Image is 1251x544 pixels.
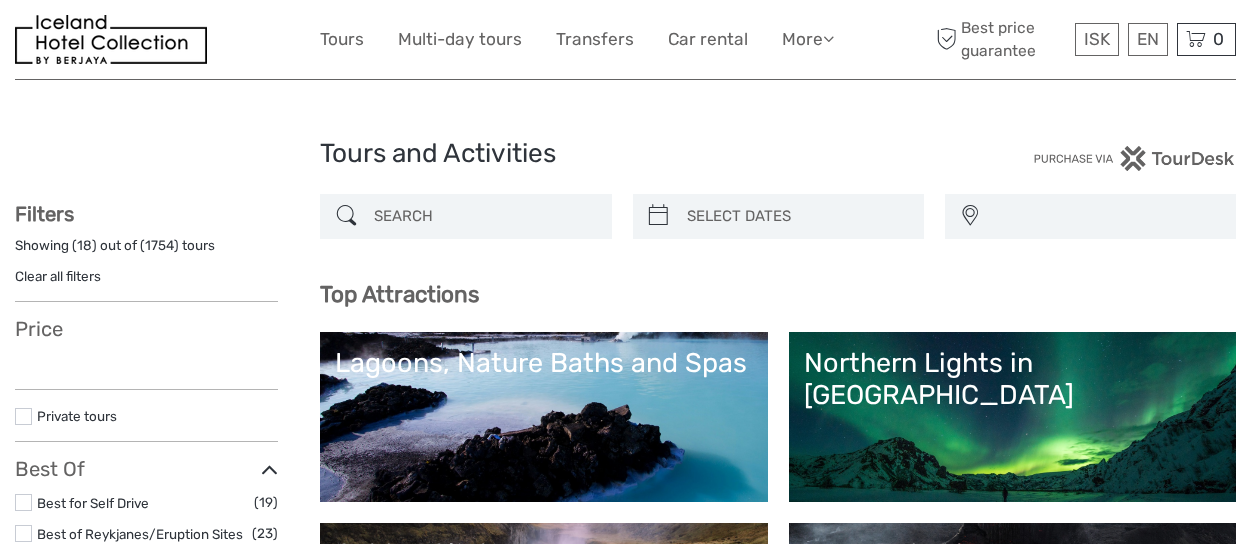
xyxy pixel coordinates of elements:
[15,317,278,341] h3: Price
[15,236,278,267] div: Showing ( ) out of ( ) tours
[366,199,601,234] input: SEARCH
[320,138,931,170] h1: Tours and Activities
[37,526,243,542] a: Best of Reykjanes/Eruption Sites
[320,281,479,308] b: Top Attractions
[804,347,1221,412] div: Northern Lights in [GEOGRAPHIC_DATA]
[15,457,278,481] h3: Best Of
[556,25,634,54] a: Transfers
[15,202,74,226] strong: Filters
[668,25,748,54] a: Car rental
[335,347,752,487] a: Lagoons, Nature Baths and Spas
[77,236,92,255] label: 18
[679,199,914,234] input: SELECT DATES
[782,25,834,54] a: More
[37,495,149,511] a: Best for Self Drive
[1033,146,1236,171] img: PurchaseViaTourDesk.png
[254,491,278,514] span: (19)
[335,347,752,379] div: Lagoons, Nature Baths and Spas
[15,268,101,284] a: Clear all filters
[1128,23,1168,56] div: EN
[15,15,207,64] img: 481-8f989b07-3259-4bb0-90ed-3da368179bdc_logo_small.jpg
[398,25,522,54] a: Multi-day tours
[931,17,1070,61] span: Best price guarantee
[145,236,174,255] label: 1754
[804,347,1221,487] a: Northern Lights in [GEOGRAPHIC_DATA]
[1084,29,1110,49] span: ISK
[320,25,364,54] a: Tours
[37,408,117,424] a: Private tours
[1210,29,1227,49] span: 0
